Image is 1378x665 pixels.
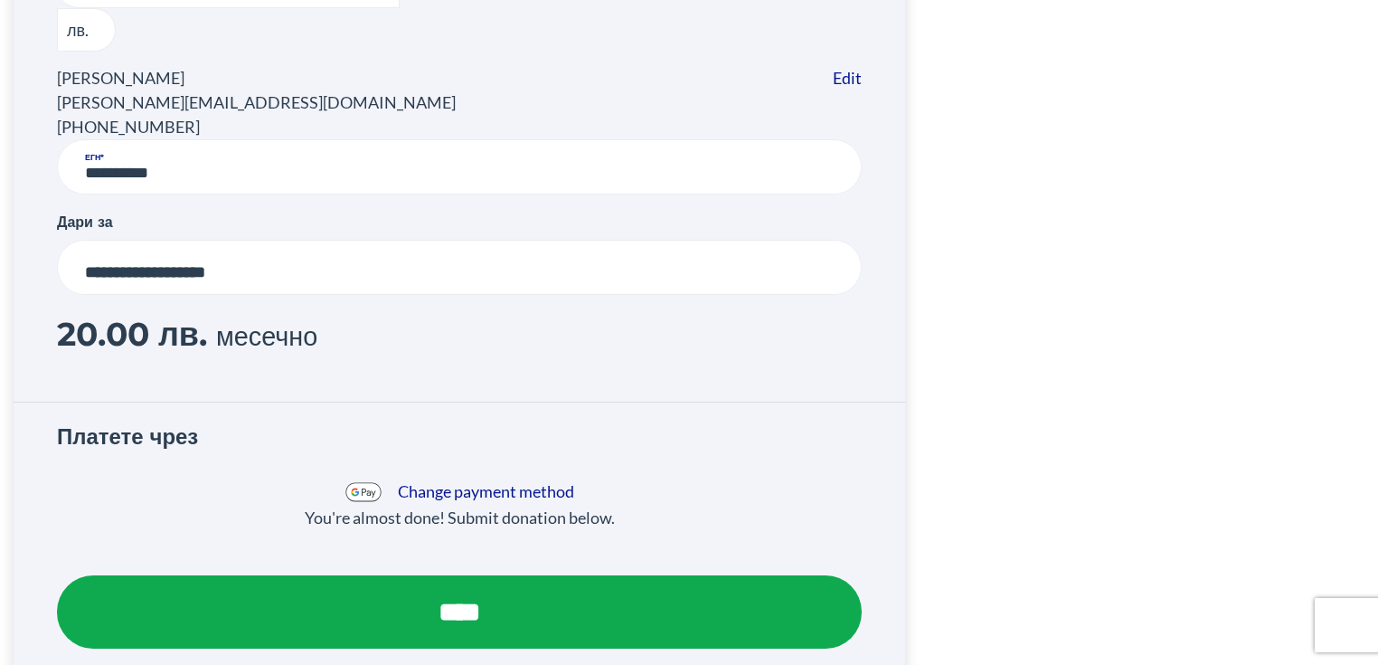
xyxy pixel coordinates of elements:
span: [PERSON_NAME][EMAIL_ADDRESS][DOMAIN_NAME] [57,92,456,112]
label: Дари за [57,211,113,233]
span: лв. [158,314,207,354]
span: лв. [57,8,116,52]
a: Change payment method [398,480,574,504]
span: [PERSON_NAME] [57,68,184,88]
h3: Платете чрез [57,424,862,458]
p: You're almost done! Submit donation below. [52,504,866,532]
span: [PHONE_NUMBER] [57,117,200,137]
a: Edit [833,66,862,90]
span: месечно [216,320,317,352]
span: 20.00 [57,314,149,354]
